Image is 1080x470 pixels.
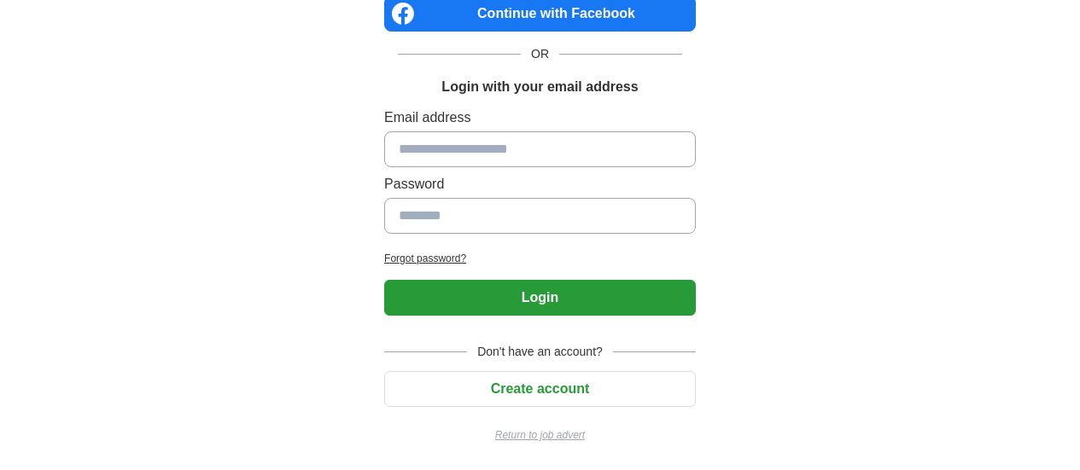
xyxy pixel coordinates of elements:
span: Don't have an account? [467,343,613,361]
a: Create account [384,381,696,396]
label: Password [384,174,696,194]
label: Email address [384,107,696,128]
h1: Login with your email address [441,77,638,97]
a: Forgot password? [384,251,696,266]
span: OR [521,45,559,63]
button: Login [384,280,696,316]
button: Create account [384,371,696,407]
a: Return to job advert [384,427,696,443]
